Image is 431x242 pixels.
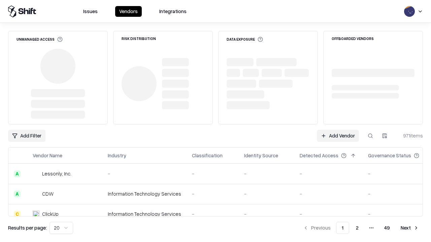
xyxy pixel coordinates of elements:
[299,222,423,234] nav: pagination
[397,222,423,234] button: Next
[8,130,45,142] button: Add Filter
[42,170,71,177] div: Lessonly, Inc.
[14,211,21,217] div: C
[79,6,102,17] button: Issues
[244,210,289,217] div: -
[368,152,411,159] div: Governance Status
[192,210,233,217] div: -
[332,37,374,40] div: Offboarded Vendors
[300,210,357,217] div: -
[8,224,47,231] p: Results per page:
[108,190,181,197] div: Information Technology Services
[108,170,181,177] div: -
[244,190,289,197] div: -
[351,222,364,234] button: 2
[317,130,359,142] a: Add Vendor
[42,210,59,217] div: ClickUp
[396,132,423,139] div: 971 items
[300,152,338,159] div: Detected Access
[192,170,233,177] div: -
[227,37,263,42] div: Data Exposure
[115,6,142,17] button: Vendors
[33,191,39,197] img: CDW
[42,190,54,197] div: CDW
[368,190,430,197] div: -
[108,152,126,159] div: Industry
[14,191,21,197] div: A
[16,37,63,42] div: Unmanaged Access
[300,190,357,197] div: -
[33,170,39,177] img: Lessonly, Inc.
[33,152,62,159] div: Vendor Name
[108,210,181,217] div: Information Technology Services
[33,211,39,217] img: ClickUp
[14,170,21,177] div: A
[192,190,233,197] div: -
[155,6,191,17] button: Integrations
[192,152,223,159] div: Classification
[336,222,349,234] button: 1
[300,170,357,177] div: -
[368,210,430,217] div: -
[379,222,395,234] button: 49
[244,170,289,177] div: -
[122,37,156,40] div: Risk Distribution
[368,170,430,177] div: -
[244,152,278,159] div: Identity Source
